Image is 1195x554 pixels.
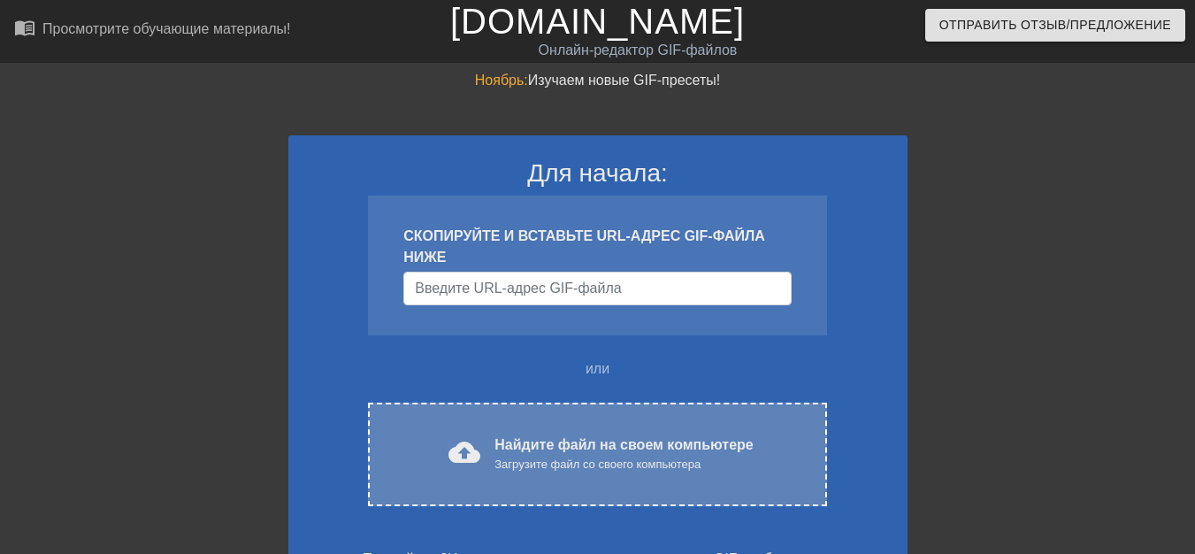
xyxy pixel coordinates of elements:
[586,361,609,376] font: или
[403,228,764,265] font: СКОПИРУЙТЕ И ВСТАВЬТЕ URL-АДРЕС GIF-ФАЙЛА НИЖЕ
[539,42,738,58] font: Онлайн-редактор GIF-файлов
[494,437,753,452] font: Найдите файл на своем компьютере
[450,2,745,41] a: [DOMAIN_NAME]
[925,9,1185,42] button: Отправить отзыв/предложение
[939,18,1171,32] font: Отправить отзыв/предложение
[403,272,791,305] input: Имя пользователя
[14,17,291,44] a: Просмотрите обучающие материалы!
[448,436,480,468] font: cloud_upload
[42,21,291,36] font: Просмотрите обучающие материалы!
[528,73,720,88] font: Изучаем новые GIF-пресеты!
[14,17,35,38] font: menu_book
[494,458,701,471] font: Загрузите файл со своего компьютера
[475,73,528,88] font: Ноябрь:
[527,159,668,187] font: Для начала:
